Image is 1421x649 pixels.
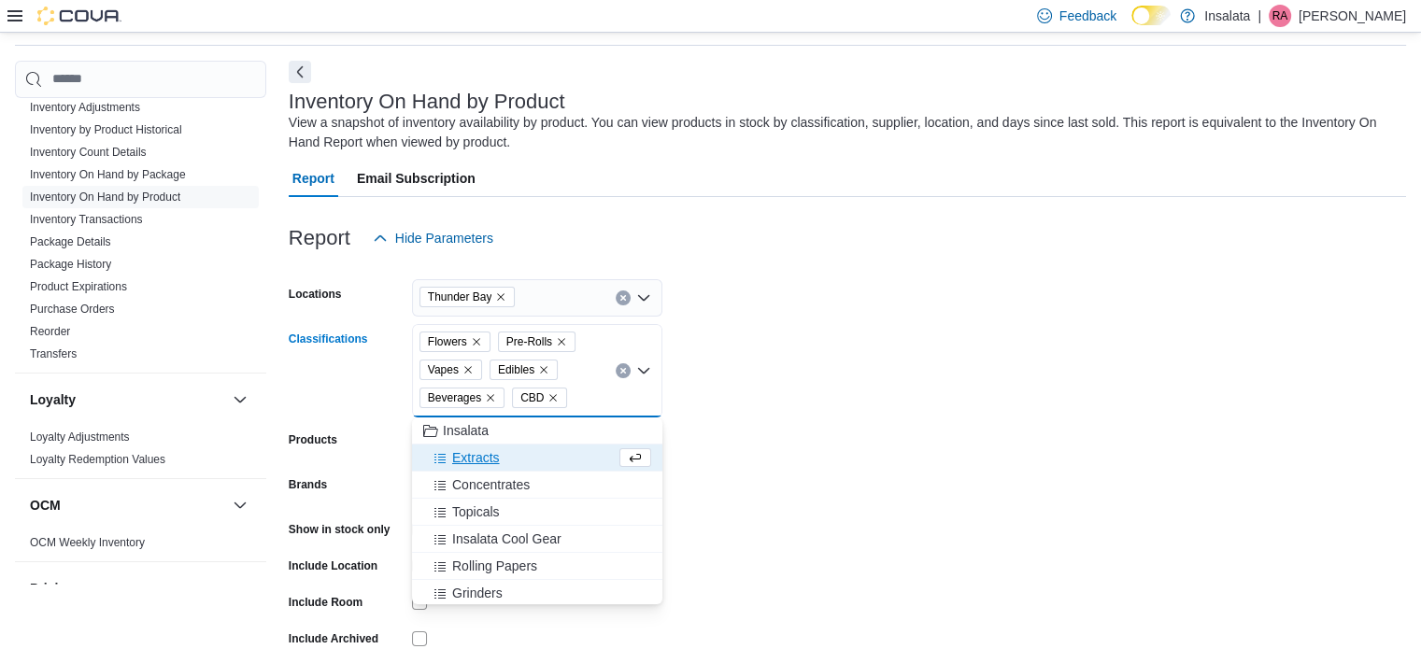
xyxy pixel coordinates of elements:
[15,531,266,561] div: OCM
[538,364,549,375] button: Remove Edibles from selection in this group
[30,235,111,248] a: Package Details
[1299,5,1406,27] p: [PERSON_NAME]
[616,363,631,378] button: Clear input
[289,91,565,113] h3: Inventory On Hand by Product
[289,113,1397,152] div: View a snapshot of inventory availability by product. You can view products in stock by classific...
[30,536,145,549] a: OCM Weekly Inventory
[428,360,459,379] span: Vapes
[30,302,115,317] span: Purchase Orders
[30,390,225,409] button: Loyalty
[1131,25,1132,26] span: Dark Mode
[30,257,111,272] span: Package History
[289,287,342,302] label: Locations
[292,160,334,197] span: Report
[636,290,651,305] button: Open list of options
[490,360,558,380] span: Edibles
[30,101,140,114] a: Inventory Adjustments
[485,392,496,403] button: Remove Beverages from selection in this group
[395,229,493,247] span: Hide Parameters
[289,477,327,492] label: Brands
[452,502,500,521] span: Topicals
[289,595,362,610] label: Include Room
[547,392,559,403] button: Remove CBD from selection in this group
[412,499,662,526] button: Topicals
[30,123,182,136] a: Inventory by Product Historical
[412,580,662,607] button: Grinders
[512,388,567,408] span: CBD
[30,496,225,515] button: OCM
[520,388,544,407] span: CBD
[30,303,115,316] a: Purchase Orders
[30,325,70,338] a: Reorder
[30,579,225,598] button: Pricing
[412,553,662,580] button: Rolling Papers
[462,364,474,375] button: Remove Vapes from selection in this group
[1272,5,1288,27] span: RA
[1131,6,1171,25] input: Dark Mode
[30,324,70,339] span: Reorder
[1269,5,1291,27] div: Ryan Anthony
[419,388,504,408] span: Beverages
[452,584,503,602] span: Grinders
[443,421,489,440] span: Insalata
[30,390,76,409] h3: Loyalty
[419,360,482,380] span: Vapes
[289,558,377,573] label: Include Location
[30,452,165,467] span: Loyalty Redemption Values
[419,287,516,307] span: Thunder Bay
[289,227,350,249] h3: Report
[30,453,165,466] a: Loyalty Redemption Values
[428,388,481,407] span: Beverages
[289,631,378,646] label: Include Archived
[289,332,368,346] label: Classifications
[37,7,121,25] img: Cova
[1204,5,1250,27] p: Insalata
[30,258,111,271] a: Package History
[229,577,251,600] button: Pricing
[30,535,145,550] span: OCM Weekly Inventory
[452,529,561,548] span: Insalata Cool Gear
[30,346,77,361] span: Transfers
[412,444,662,472] button: Extracts
[556,336,567,347] button: Remove Pre-Rolls from selection in this group
[412,472,662,499] button: Concentrates
[30,145,147,160] span: Inventory Count Details
[30,100,140,115] span: Inventory Adjustments
[365,219,501,257] button: Hide Parameters
[471,336,482,347] button: Remove Flowers from selection in this group
[30,347,77,360] a: Transfers
[15,96,266,373] div: Inventory
[636,363,651,378] button: Close list of options
[30,167,186,182] span: Inventory On Hand by Package
[289,61,311,83] button: Next
[428,332,467,351] span: Flowers
[30,212,143,227] span: Inventory Transactions
[498,360,534,379] span: Edibles
[289,522,391,537] label: Show in stock only
[30,279,127,294] span: Product Expirations
[30,122,182,137] span: Inventory by Product Historical
[412,526,662,553] button: Insalata Cool Gear
[498,332,576,352] span: Pre-Rolls
[1258,5,1261,27] p: |
[30,168,186,181] a: Inventory On Hand by Package
[1059,7,1116,25] span: Feedback
[452,557,537,575] span: Rolling Papers
[616,290,631,305] button: Clear input
[30,190,180,204] a: Inventory On Hand by Product
[30,213,143,226] a: Inventory Transactions
[229,388,251,411] button: Loyalty
[452,448,500,467] span: Extracts
[30,280,127,293] a: Product Expirations
[452,475,530,494] span: Concentrates
[30,190,180,205] span: Inventory On Hand by Product
[30,496,61,515] h3: OCM
[419,332,490,352] span: Flowers
[30,430,130,444] a: Loyalty Adjustments
[30,146,147,159] a: Inventory Count Details
[506,332,552,351] span: Pre-Rolls
[15,426,266,478] div: Loyalty
[30,430,130,444] span: Loyalty Adjustments
[229,494,251,516] button: OCM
